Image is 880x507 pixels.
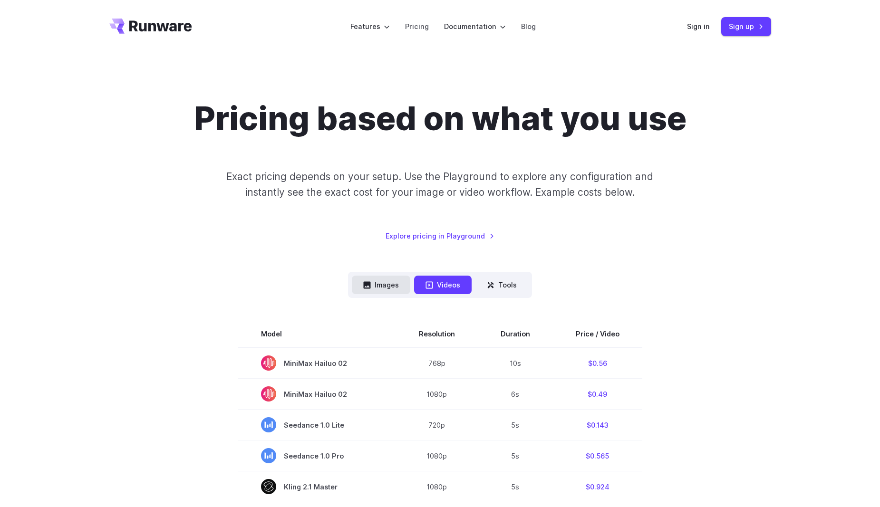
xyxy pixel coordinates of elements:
[396,321,478,347] th: Resolution
[261,355,373,371] span: MiniMax Hailuo 02
[396,471,478,502] td: 1080p
[414,276,472,294] button: Videos
[444,21,506,32] label: Documentation
[261,448,373,463] span: Seedance 1.0 Pro
[396,379,478,410] td: 1080p
[478,440,553,471] td: 5s
[386,230,494,241] a: Explore pricing in Playground
[478,321,553,347] th: Duration
[396,440,478,471] td: 1080p
[553,471,642,502] td: $0.924
[194,99,687,138] h1: Pricing based on what you use
[261,417,373,432] span: Seedance 1.0 Lite
[553,440,642,471] td: $0.565
[721,17,771,36] a: Sign up
[396,410,478,440] td: 720p
[478,347,553,379] td: 10s
[261,479,373,494] span: Kling 2.1 Master
[478,471,553,502] td: 5s
[687,21,710,32] a: Sign in
[396,347,478,379] td: 768p
[478,410,553,440] td: 5s
[238,321,396,347] th: Model
[352,276,410,294] button: Images
[553,347,642,379] td: $0.56
[350,21,390,32] label: Features
[478,379,553,410] td: 6s
[553,379,642,410] td: $0.49
[553,410,642,440] td: $0.143
[553,321,642,347] th: Price / Video
[109,19,192,34] a: Go to /
[261,386,373,402] span: MiniMax Hailuo 02
[475,276,528,294] button: Tools
[208,169,671,201] p: Exact pricing depends on your setup. Use the Playground to explore any configuration and instantl...
[405,21,429,32] a: Pricing
[521,21,536,32] a: Blog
